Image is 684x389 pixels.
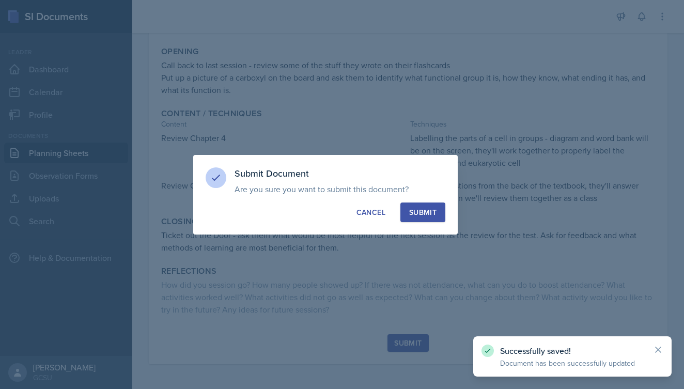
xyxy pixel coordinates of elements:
p: Document has been successfully updated [500,358,645,368]
div: Cancel [356,207,385,217]
button: Submit [400,203,445,222]
div: Submit [409,207,437,217]
p: Are you sure you want to submit this document? [235,184,445,194]
p: Successfully saved! [500,346,645,356]
button: Cancel [348,203,394,222]
h3: Submit Document [235,167,445,180]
